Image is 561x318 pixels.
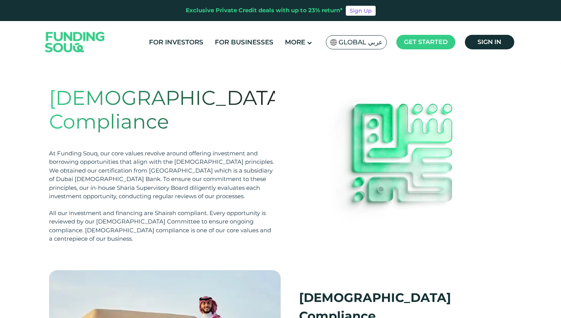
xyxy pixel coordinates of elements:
[49,86,275,134] h1: [DEMOGRAPHIC_DATA] Compliance
[38,23,113,62] img: Logo
[330,39,337,46] img: SA Flag
[186,6,343,15] div: Exclusive Private Credit deals with up to 23% return*
[323,98,476,232] img: shariah-banner
[339,38,383,47] span: Global عربي
[213,36,275,49] a: For Businesses
[478,38,501,46] span: Sign in
[49,209,275,243] div: All our investment and financing are Shairah compliant. Every opportunity is reviewed by our [DEM...
[49,149,275,201] div: At Funding Souq, our core values revolve around offering investment and borrowing opportunities t...
[147,36,205,49] a: For Investors
[285,38,305,46] span: More
[465,35,514,49] a: Sign in
[404,38,448,46] span: Get started
[346,6,376,16] a: Sign Up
